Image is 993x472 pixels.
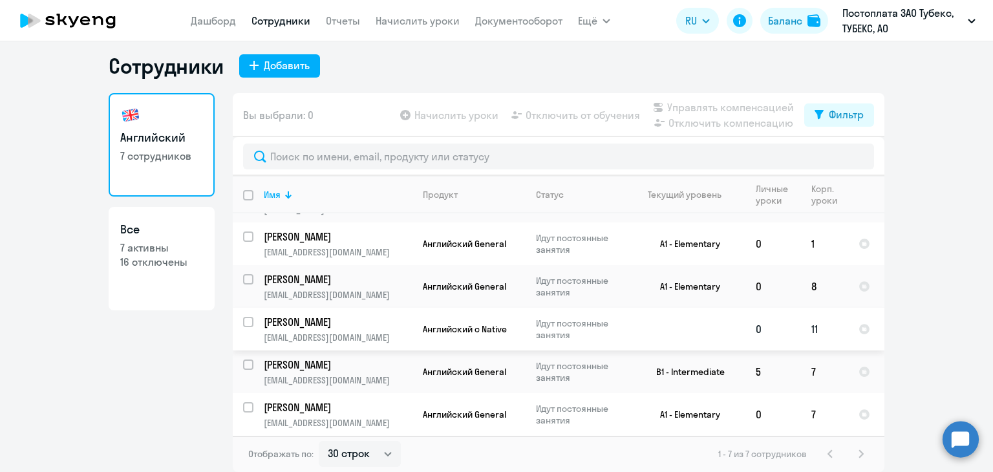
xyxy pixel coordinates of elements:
[423,366,506,378] span: Английский General
[745,222,801,265] td: 0
[536,317,625,341] p: Идут постоянные занятия
[109,207,215,310] a: Все7 активны16 отключены
[264,374,412,386] p: [EMAIL_ADDRESS][DOMAIN_NAME]
[807,14,820,27] img: balance
[536,189,625,200] div: Статус
[109,93,215,197] a: Английский7 сотрудников
[829,107,864,122] div: Фильтр
[264,417,412,429] p: [EMAIL_ADDRESS][DOMAIN_NAME]
[536,403,625,426] p: Идут постоянные занятия
[625,265,745,308] td: A1 - Elementary
[801,350,848,393] td: 7
[264,315,412,329] a: [PERSON_NAME]
[745,350,801,393] td: 5
[768,13,802,28] div: Баланс
[376,14,460,27] a: Начислить уроки
[264,272,412,286] a: [PERSON_NAME]
[536,189,564,200] div: Статус
[423,409,506,420] span: Английский General
[801,308,848,350] td: 11
[756,183,800,206] div: Личные уроки
[536,275,625,298] p: Идут постоянные занятия
[745,265,801,308] td: 0
[120,255,203,269] p: 16 отключены
[475,14,562,27] a: Документооборот
[423,323,507,335] span: Английский с Native
[423,238,506,250] span: Английский General
[760,8,828,34] button: Балансbalance
[648,189,721,200] div: Текущий уровень
[264,315,410,329] p: [PERSON_NAME]
[536,360,625,383] p: Идут постоянные занятия
[264,400,410,414] p: [PERSON_NAME]
[801,265,848,308] td: 8
[243,144,874,169] input: Поиск по имени, email, продукту или статусу
[625,222,745,265] td: A1 - Elementary
[811,183,848,206] div: Корп. уроки
[120,149,203,163] p: 7 сотрудников
[264,230,412,244] a: [PERSON_NAME]
[423,281,506,292] span: Английский General
[676,8,719,34] button: RU
[578,8,610,34] button: Ещё
[264,400,412,414] a: [PERSON_NAME]
[423,189,525,200] div: Продукт
[536,232,625,255] p: Идут постоянные занятия
[625,350,745,393] td: B1 - Intermediate
[264,358,410,372] p: [PERSON_NAME]
[264,246,412,258] p: [EMAIL_ADDRESS][DOMAIN_NAME]
[264,230,410,244] p: [PERSON_NAME]
[264,189,281,200] div: Имя
[625,393,745,436] td: A1 - Elementary
[804,103,874,127] button: Фильтр
[801,222,848,265] td: 1
[264,272,410,286] p: [PERSON_NAME]
[578,13,597,28] span: Ещё
[264,289,412,301] p: [EMAIL_ADDRESS][DOMAIN_NAME]
[264,332,412,343] p: [EMAIL_ADDRESS][DOMAIN_NAME]
[635,189,745,200] div: Текущий уровень
[120,221,203,238] h3: Все
[756,183,789,206] div: Личные уроки
[109,53,224,79] h1: Сотрудники
[120,129,203,146] h3: Английский
[718,448,807,460] span: 1 - 7 из 7 сотрудников
[120,105,141,125] img: english
[326,14,360,27] a: Отчеты
[120,241,203,255] p: 7 активны
[685,13,697,28] span: RU
[264,189,412,200] div: Имя
[248,448,314,460] span: Отображать по:
[801,393,848,436] td: 7
[745,393,801,436] td: 0
[745,308,801,350] td: 0
[264,358,412,372] a: [PERSON_NAME]
[836,5,982,36] button: Постоплата ЗАО Тубекс, ТУБЕКС, АО
[811,183,837,206] div: Корп. уроки
[264,58,310,73] div: Добавить
[251,14,310,27] a: Сотрудники
[243,107,314,123] span: Вы выбрали: 0
[842,5,963,36] p: Постоплата ЗАО Тубекс, ТУБЕКС, АО
[423,189,458,200] div: Продукт
[239,54,320,78] button: Добавить
[191,14,236,27] a: Дашборд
